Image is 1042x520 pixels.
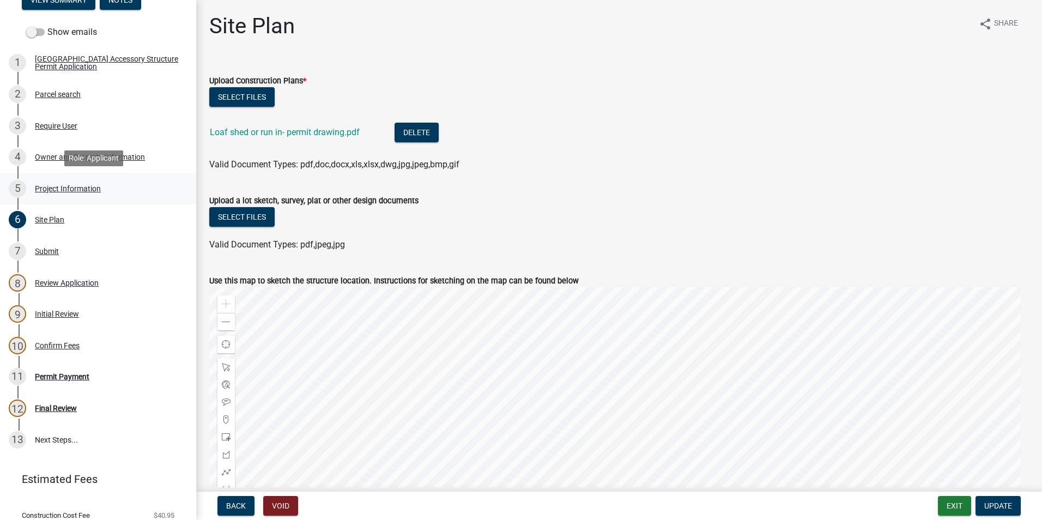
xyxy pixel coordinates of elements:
label: Upload a lot sketch, survey, plat or other design documents [209,197,419,205]
div: Submit [35,247,59,255]
div: 12 [9,400,26,417]
span: Construction Cost Fee [22,512,90,519]
div: Review Application [35,279,99,287]
h1: Site Plan [209,13,295,39]
div: 11 [9,368,26,385]
div: 9 [9,305,26,323]
div: 2 [9,86,26,103]
label: Show emails [26,26,97,39]
button: Update [976,496,1021,516]
div: 3 [9,117,26,135]
label: Use this map to sketch the structure location. Instructions for sketching on the map can be found... [209,277,579,285]
div: Initial Review [35,310,79,318]
div: 4 [9,148,26,166]
button: Delete [395,123,439,142]
a: Estimated Fees [9,468,179,490]
a: Loaf shed or run in- permit drawing.pdf [210,127,360,137]
div: [GEOGRAPHIC_DATA] Accessory Structure Permit Application [35,55,179,70]
div: Zoom in [217,295,235,313]
button: Exit [938,496,971,516]
div: 13 [9,431,26,449]
span: Valid Document Types: pdf,jpeg,jpg [209,239,345,250]
div: Project Information [35,185,101,192]
label: Upload Construction Plans [209,77,306,85]
div: Owner and Property Information [35,153,145,161]
div: Find my location [217,336,235,353]
div: 7 [9,243,26,260]
span: $40.95 [154,512,174,519]
div: Role: Applicant [64,150,123,166]
div: Confirm Fees [35,342,80,349]
div: 5 [9,180,26,197]
div: Permit Payment [35,373,89,380]
div: 1 [9,54,26,71]
i: share [979,17,992,31]
div: Parcel search [35,90,81,98]
wm-modal-confirm: Delete Document [395,128,439,138]
button: shareShare [970,13,1027,34]
button: Select files [209,207,275,227]
span: Update [984,501,1012,510]
div: 6 [9,211,26,228]
div: Zoom out [217,313,235,330]
div: 8 [9,274,26,292]
div: 10 [9,337,26,354]
div: Require User [35,122,77,130]
button: Back [217,496,255,516]
span: Back [226,501,246,510]
button: Void [263,496,298,516]
div: Site Plan [35,216,64,223]
div: Final Review [35,404,77,412]
button: Select files [209,87,275,107]
span: Share [994,17,1018,31]
span: Valid Document Types: pdf,doc,docx,xls,xlsx,dwg,jpg,jpeg,bmp,gif [209,159,459,170]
